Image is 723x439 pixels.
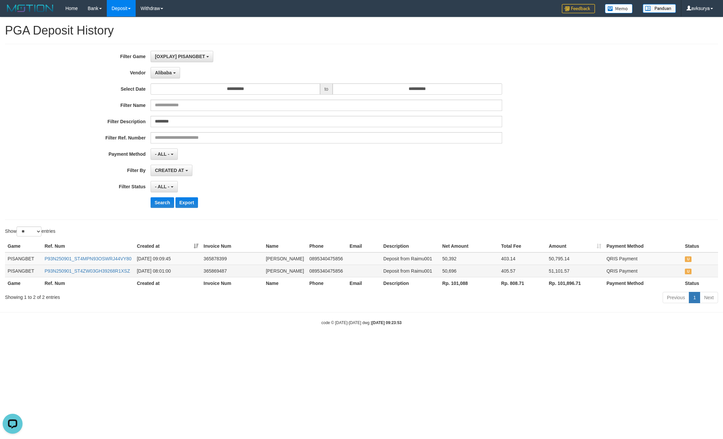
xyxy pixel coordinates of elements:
[5,265,42,277] td: PISANGBET
[155,70,172,75] span: Alibaba
[42,277,134,289] th: Ref. Num
[307,252,347,265] td: 0895340475856
[5,277,42,289] th: Game
[440,240,499,252] th: Net Amount
[546,277,604,289] th: Rp. 101,896.71
[5,24,718,37] h1: PGA Deposit History
[498,252,546,265] td: 403.14
[151,197,174,208] button: Search
[685,269,691,274] span: UNPAID
[498,240,546,252] th: Total Fee
[5,291,296,301] div: Showing 1 to 2 of 2 entries
[546,252,604,265] td: 50,795.14
[151,67,180,78] button: Alibaba
[307,240,347,252] th: Phone
[685,256,691,262] span: UNPAID
[689,292,700,303] a: 1
[604,265,683,277] td: QRIS Payment
[5,240,42,252] th: Game
[381,277,440,289] th: Description
[663,292,689,303] a: Previous
[134,252,201,265] td: [DATE] 09:09:45
[320,83,333,95] span: to
[263,277,307,289] th: Name
[134,265,201,277] td: [DATE] 08:01:00
[151,51,213,62] button: [OXPLAY] PISANGBET
[42,240,134,252] th: Ref. Num
[44,268,130,274] a: P93N250901_ST4ZW03GH39268R1XSZ
[151,181,177,192] button: - ALL -
[134,277,201,289] th: Created at
[134,240,201,252] th: Created at: activate to sort column ascending
[151,148,177,160] button: - ALL -
[5,226,55,236] label: Show entries
[263,240,307,252] th: Name
[307,277,347,289] th: Phone
[175,197,198,208] button: Export
[347,240,381,252] th: Email
[498,265,546,277] td: 405.57
[201,252,263,265] td: 365878399
[700,292,718,303] a: Next
[155,184,169,189] span: - ALL -
[17,226,41,236] select: Showentries
[381,240,440,252] th: Description
[440,277,499,289] th: Rp. 101,088
[5,3,55,13] img: MOTION_logo.png
[604,277,683,289] th: Payment Method
[440,265,499,277] td: 50,696
[604,240,683,252] th: Payment Method
[201,240,263,252] th: Invoice Num
[546,240,604,252] th: Amount: activate to sort column ascending
[605,4,633,13] img: Button%20Memo.svg
[3,3,23,23] button: Open LiveChat chat widget
[546,265,604,277] td: 51,101.57
[263,265,307,277] td: [PERSON_NAME]
[682,240,718,252] th: Status
[201,265,263,277] td: 365869487
[155,54,205,59] span: [OXPLAY] PISANGBET
[643,4,676,13] img: panduan.png
[201,277,263,289] th: Invoice Num
[604,252,683,265] td: QRIS Payment
[307,265,347,277] td: 0895340475856
[5,252,42,265] td: PISANGBET
[372,320,402,325] strong: [DATE] 09:23:53
[498,277,546,289] th: Rp. 808.71
[155,168,184,173] span: CREATED AT
[155,151,169,157] span: - ALL -
[440,252,499,265] td: 50,392
[381,252,440,265] td: Deposit from Raimu001
[682,277,718,289] th: Status
[562,4,595,13] img: Feedback.jpg
[151,165,192,176] button: CREATED AT
[381,265,440,277] td: Deposit from Raimu001
[321,320,402,325] small: code © [DATE]-[DATE] dwg |
[347,277,381,289] th: Email
[263,252,307,265] td: [PERSON_NAME]
[44,256,131,261] a: P93N250901_ST4MPN93OSWRJ44VY80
